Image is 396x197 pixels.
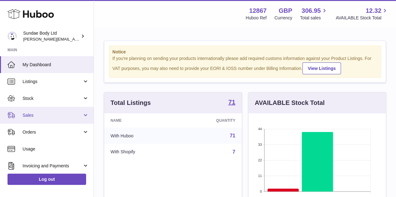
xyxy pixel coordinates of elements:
span: 306.95 [301,7,321,15]
strong: 71 [228,99,235,105]
div: Currency [275,15,292,21]
td: With Huboo [104,128,178,144]
div: Sundae Body Ltd [23,30,80,42]
span: Total sales [300,15,328,21]
th: Name [104,113,178,128]
a: 12.32 AVAILABLE Stock Total [336,7,388,21]
a: 71 [230,133,235,138]
text: 11 [258,174,262,178]
span: Invoicing and Payments [23,163,82,169]
img: dianne@sundaebody.com [8,32,17,41]
h3: AVAILABLE Stock Total [255,99,325,107]
a: 7 [233,149,235,155]
span: Stock [23,96,82,101]
div: If you're planning on sending your products internationally please add required customs informati... [112,56,378,74]
a: View Listings [302,62,341,74]
span: Usage [23,146,89,152]
strong: Notice [112,49,378,55]
text: 22 [258,158,262,162]
strong: 12867 [249,7,267,15]
span: [PERSON_NAME][EMAIL_ADDRESS][DOMAIN_NAME] [23,37,126,42]
strong: GBP [279,7,292,15]
span: 12.32 [366,7,381,15]
text: 33 [258,143,262,146]
td: With Shopify [104,144,178,160]
span: My Dashboard [23,62,89,68]
span: Listings [23,79,82,85]
div: Huboo Ref [246,15,267,21]
a: Log out [8,174,86,185]
th: Quantity [178,113,241,128]
text: 0 [260,190,262,193]
span: Sales [23,112,82,118]
span: AVAILABLE Stock Total [336,15,388,21]
h3: Total Listings [111,99,151,107]
a: 306.95 Total sales [300,7,328,21]
text: 44 [258,127,262,131]
a: 71 [228,99,235,106]
span: Orders [23,129,82,135]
